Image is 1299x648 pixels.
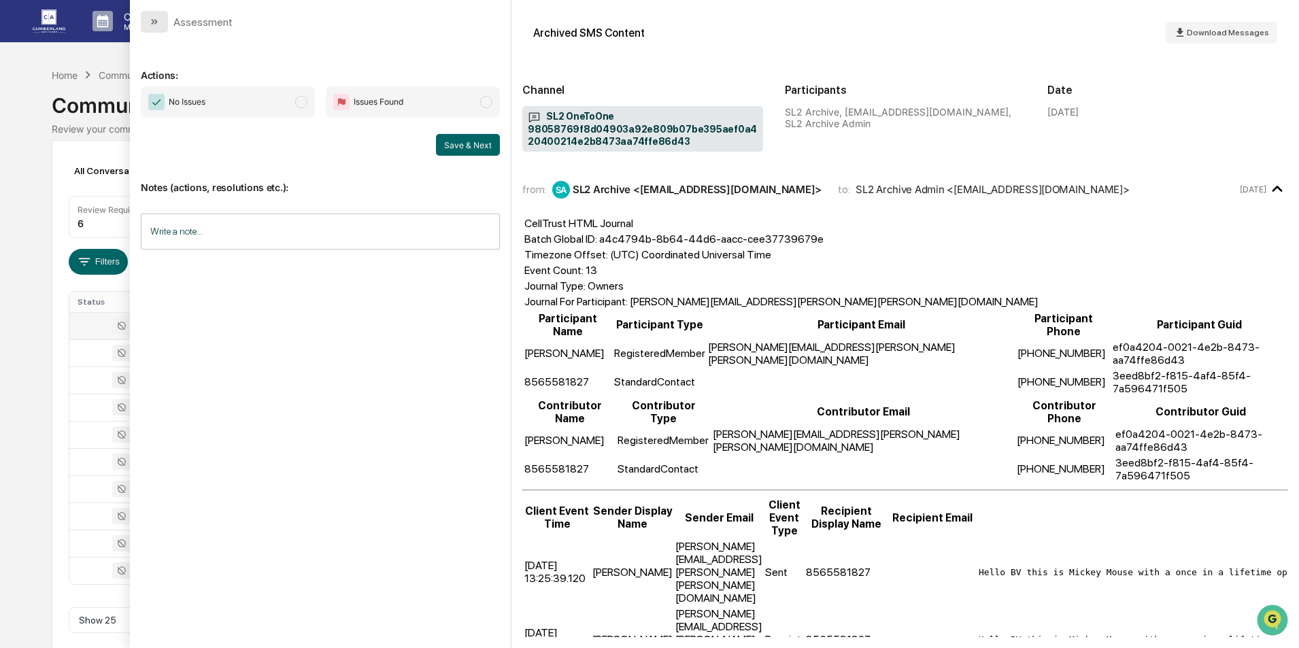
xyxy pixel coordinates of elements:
[14,173,24,184] div: 🖐️
[707,340,1015,367] td: [PERSON_NAME][EMAIL_ADDRESS][PERSON_NAME][PERSON_NAME][DOMAIN_NAME]
[524,398,615,426] th: Contributor Name
[533,27,645,39] div: Archived SMS Content
[707,311,1015,339] th: Participant Email
[1255,603,1292,640] iframe: Open customer support
[354,95,403,109] span: Issues Found
[805,539,887,605] td: 8565581827
[1115,398,1287,426] th: Contributor Guid
[524,498,590,538] th: Client Event Time
[8,192,91,216] a: 🔎Data Lookup
[8,166,93,190] a: 🖐️Preclearance
[14,199,24,209] div: 🔎
[78,205,143,215] div: Review Required
[785,84,1026,97] h2: Participants
[173,16,233,29] div: Assessment
[1016,456,1113,483] td: [PHONE_NUMBER]
[524,456,615,483] td: 8565581827
[1047,84,1288,97] h2: Date
[617,456,710,483] td: StandardContact
[93,166,174,190] a: 🗄️Attestations
[96,230,165,241] a: Powered byPylon
[613,311,706,339] th: Participant Type
[27,171,88,185] span: Preclearance
[524,248,1039,262] td: Timezone Offset: (UTC) Coordinated Universal Time
[148,94,165,110] img: Checkmark
[524,232,1039,246] td: Batch Global ID: a4c4794b-8b64-44d6-aacc-cee37739679e
[27,197,86,211] span: Data Lookup
[1187,28,1269,37] span: Download Messages
[46,104,223,118] div: Start new chat
[1112,369,1287,396] td: 3eed8bf2-f815-4af4-85f4-7a596471f505
[524,216,1039,231] td: CellTrust HTML Journal
[712,427,1015,454] td: [PERSON_NAME][EMAIL_ADDRESS][PERSON_NAME][PERSON_NAME][DOMAIN_NAME]
[522,84,763,97] h2: Channel
[524,539,590,605] td: [DATE] 13:25:39.120
[14,104,38,129] img: 1746055101610-c473b297-6a78-478c-a979-82029cc54cd1
[617,427,710,454] td: RegisteredMember
[33,10,65,32] img: logo
[524,294,1039,309] td: Journal For Participant: [PERSON_NAME][EMAIL_ADDRESS][PERSON_NAME][PERSON_NAME][DOMAIN_NAME]
[112,171,169,185] span: Attestations
[613,369,706,396] td: StandardContact
[1166,22,1277,44] button: Download Messages
[1115,456,1287,483] td: 3eed8bf2-f815-4af4-85f4-7a596471f505
[524,263,1039,277] td: Event Count: 13
[1016,398,1113,426] th: Contributor Phone
[52,123,1247,135] div: Review your communication records across channels
[1017,369,1111,396] td: [PHONE_NUMBER]
[69,292,158,312] th: Status
[528,110,758,148] span: SL2 OneToOne 98058769f8d04903a92e809b07be395aef0a420400214e2b8473aa74ffe86d43
[99,173,109,184] div: 🗄️
[99,69,209,81] div: Communications Archive
[52,69,78,81] div: Home
[1112,340,1287,367] td: ef0a4204-0021-4e2b-8473-aa74ffe86d43
[888,498,977,538] th: Recipient Email
[617,398,710,426] th: Contributor Type
[552,181,570,199] div: SA
[524,311,612,339] th: Participant Name
[1047,106,1079,118] div: [DATE]
[592,498,673,538] th: Sender Display Name
[785,106,1026,129] div: SL2 Archive, [EMAIL_ADDRESS][DOMAIN_NAME], SL2 Archive Admin
[764,498,804,538] th: Client Event Type
[613,340,706,367] td: RegisteredMember
[69,249,128,275] button: Filters
[573,183,822,196] div: SL2 Archive <[EMAIL_ADDRESS][DOMAIN_NAME]>
[69,160,171,182] div: All Conversations
[141,165,500,193] p: Notes (actions, resolutions etc.):
[113,22,182,32] p: Manage Tasks
[1017,311,1111,339] th: Participant Phone
[135,231,165,241] span: Pylon
[1016,427,1113,454] td: [PHONE_NUMBER]
[675,539,763,605] td: [PERSON_NAME][EMAIL_ADDRESS][PERSON_NAME][PERSON_NAME][DOMAIN_NAME]
[592,539,673,605] td: [PERSON_NAME]
[856,183,1130,196] div: SL2 Archive Admin <[EMAIL_ADDRESS][DOMAIN_NAME]>
[524,369,612,396] td: 8565581827
[1112,311,1287,339] th: Participant Guid
[52,82,1247,118] div: Communications Archive
[1115,427,1287,454] td: ef0a4204-0021-4e2b-8473-aa74ffe86d43
[14,29,248,50] p: How can we help?
[169,95,205,109] span: No Issues
[764,539,804,605] td: Sent
[524,279,1039,293] td: Journal Type: Owners
[805,498,887,538] th: Recipient Display Name
[524,427,615,454] td: [PERSON_NAME]
[436,134,500,156] button: Save & Next
[675,498,763,538] th: Sender Email
[46,118,172,129] div: We're available if you need us!
[1240,184,1266,194] time: Thursday, September 4, 2025 at 7:06:03 PM
[333,94,350,110] img: Flag
[231,108,248,124] button: Start new chat
[113,11,182,22] p: Calendar
[141,53,500,81] p: Actions:
[838,183,850,196] span: to:
[712,398,1015,426] th: Contributor Email
[78,218,84,229] div: 6
[1017,340,1111,367] td: [PHONE_NUMBER]
[524,340,612,367] td: [PERSON_NAME]
[522,183,547,196] span: from:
